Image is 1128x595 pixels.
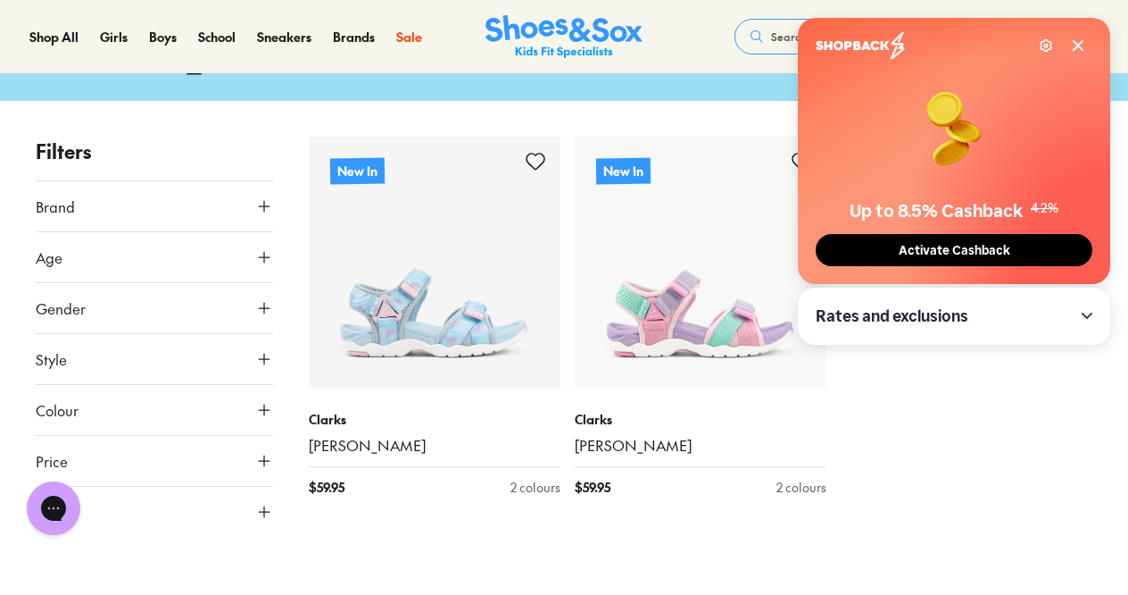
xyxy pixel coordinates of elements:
[1077,17,1099,56] button: 1
[36,232,273,282] button: Age
[309,478,344,497] span: $ 59.95
[36,297,86,319] span: Gender
[309,410,560,429] p: Clarks
[36,334,273,384] button: Style
[575,410,826,429] p: Clarks
[575,137,826,389] a: New In
[396,28,422,46] a: Sale
[596,157,651,184] p: New In
[36,283,273,333] button: Gender
[149,28,177,46] a: Boys
[333,28,375,46] a: Brands
[575,478,610,497] span: $ 59.95
[36,181,273,231] button: Brand
[36,247,62,268] span: Age
[36,348,67,370] span: Style
[257,28,311,46] a: Sneakers
[29,28,79,46] a: Shop All
[36,196,75,217] span: Brand
[18,475,89,541] iframe: Gorgias live chat messenger
[309,137,560,389] a: New In
[485,15,643,59] a: Shoes & Sox
[36,487,273,537] button: Size
[36,450,68,472] span: Price
[510,478,560,497] div: 2 colours
[330,157,385,184] p: New In
[36,399,79,421] span: Colour
[734,19,991,54] button: Search our range of products
[575,436,826,456] a: [PERSON_NAME]
[36,137,273,166] p: Filters
[100,28,128,46] a: Girls
[771,29,918,45] span: Search our range of products
[198,28,236,46] a: School
[36,385,273,435] button: Colour
[309,436,560,456] a: [PERSON_NAME]
[485,15,643,59] img: SNS_Logo_Responsive.svg
[36,436,273,486] button: Price
[776,478,826,497] div: 2 colours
